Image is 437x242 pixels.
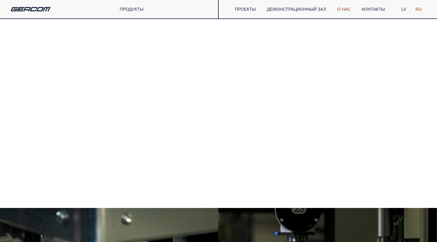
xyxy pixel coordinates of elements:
a: RU [411,3,426,15]
a: ПРОЕКТЫ [230,3,260,15]
a: КОНТАКТЫ [357,3,390,15]
a: ДЕМОНСТРАЦИОННЫЙ ЗАЛ [262,3,331,15]
a: О нас [332,3,355,15]
a: ПРОДУКТЫ [120,7,144,12]
a: LV [397,3,411,15]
